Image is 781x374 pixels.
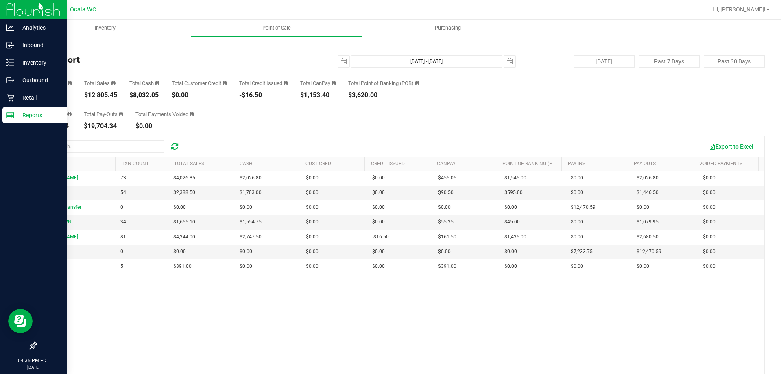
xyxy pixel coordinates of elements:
[240,203,252,211] span: $0.00
[504,262,517,270] span: $0.00
[14,58,63,68] p: Inventory
[637,174,659,182] span: $2,026.80
[173,203,186,211] span: $0.00
[173,233,195,241] span: $4,344.00
[119,112,123,117] i: Sum of all cash pay-outs removed from tills within the date range.
[68,81,72,86] i: Count of all successful payment transactions, possibly including voids, refunds, and cash-back fr...
[504,218,520,226] span: $45.00
[305,161,335,166] a: Cust Credit
[415,81,419,86] i: Sum of the successful, non-voided point-of-banking payment transaction amounts, both via payment ...
[4,364,63,370] p: [DATE]
[240,233,262,241] span: $2,747.50
[504,189,523,197] span: $595.00
[42,140,164,153] input: Search...
[703,203,716,211] span: $0.00
[173,218,195,226] span: $1,655.10
[703,174,716,182] span: $0.00
[240,189,262,197] span: $1,703.00
[571,203,596,211] span: $12,470.59
[568,161,585,166] a: Pay Ins
[6,76,14,84] inline-svg: Outbound
[155,81,159,86] i: Sum of all successful, non-voided cash payment transaction amounts (excluding tips and transactio...
[172,81,227,86] div: Total Customer Credit
[306,189,319,197] span: $0.00
[504,203,517,211] span: $0.00
[120,218,126,226] span: 34
[637,203,649,211] span: $0.00
[571,233,583,241] span: $0.00
[571,189,583,197] span: $0.00
[70,6,96,13] span: Ocala WC
[571,248,593,256] span: $7,233.75
[240,174,262,182] span: $2,026.80
[438,174,456,182] span: $455.05
[438,218,454,226] span: $55.35
[634,161,656,166] a: Pay Outs
[372,189,385,197] span: $0.00
[504,248,517,256] span: $0.00
[703,248,716,256] span: $0.00
[438,203,451,211] span: $0.00
[704,55,765,68] button: Past 30 Days
[240,248,252,256] span: $0.00
[438,189,454,197] span: $90.50
[190,112,194,117] i: Sum of all voided payment transaction amounts (excluding tips and transaction fees) within the da...
[14,93,63,103] p: Retail
[372,262,385,270] span: $0.00
[637,248,661,256] span: $12,470.59
[713,6,766,13] span: Hi, [PERSON_NAME]!
[372,203,385,211] span: $0.00
[639,55,700,68] button: Past 7 Days
[502,161,560,166] a: Point of Banking (POB)
[637,218,659,226] span: $1,079.95
[84,123,123,129] div: $19,704.34
[372,218,385,226] span: $0.00
[8,309,33,333] iframe: Resource center
[306,248,319,256] span: $0.00
[703,262,716,270] span: $0.00
[122,161,149,166] a: TXN Count
[504,174,526,182] span: $1,545.00
[120,203,123,211] span: 0
[6,111,14,119] inline-svg: Reports
[240,161,253,166] a: Cash
[240,218,262,226] span: $1,554.75
[571,174,583,182] span: $0.00
[84,112,123,117] div: Total Pay-Outs
[6,24,14,32] inline-svg: Analytics
[438,248,451,256] span: $0.00
[703,233,716,241] span: $0.00
[14,23,63,33] p: Analytics
[84,24,127,32] span: Inventory
[637,233,659,241] span: $2,680.50
[637,262,649,270] span: $0.00
[703,189,716,197] span: $0.00
[704,140,758,153] button: Export to Excel
[129,81,159,86] div: Total Cash
[173,248,186,256] span: $0.00
[437,161,456,166] a: CanPay
[223,81,227,86] i: Sum of all successful, non-voided payment transaction amounts using account credit as the payment...
[424,24,472,32] span: Purchasing
[172,92,227,98] div: $0.00
[306,218,319,226] span: $0.00
[4,357,63,364] p: 04:35 PM EDT
[135,112,194,117] div: Total Payments Voided
[135,123,194,129] div: $0.00
[191,20,362,37] a: Point of Sale
[120,233,126,241] span: 81
[173,262,192,270] span: $391.00
[173,174,195,182] span: $4,026.85
[571,262,583,270] span: $0.00
[348,92,419,98] div: $3,620.00
[699,161,742,166] a: Voided Payments
[306,262,319,270] span: $0.00
[637,189,659,197] span: $1,446.50
[239,92,288,98] div: -$16.50
[438,262,456,270] span: $391.00
[306,174,319,182] span: $0.00
[111,81,116,86] i: Sum of all successful, non-voided payment transaction amounts (excluding tips and transaction fee...
[703,218,716,226] span: $0.00
[251,24,302,32] span: Point of Sale
[571,218,583,226] span: $0.00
